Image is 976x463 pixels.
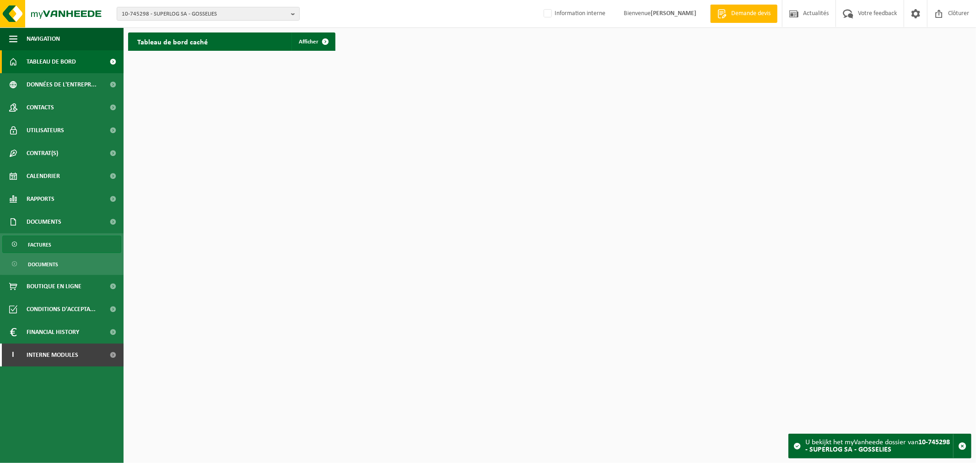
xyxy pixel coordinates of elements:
[651,10,696,17] strong: [PERSON_NAME]
[27,275,81,298] span: Boutique en ligne
[2,255,121,273] a: Documents
[9,344,17,366] span: I
[805,434,953,458] div: U bekijkt het myVanheede dossier van
[122,7,287,21] span: 10-745298 - SUPERLOG SA - GOSSELIES
[27,27,60,50] span: Navigation
[117,7,300,21] button: 10-745298 - SUPERLOG SA - GOSSELIES
[27,142,58,165] span: Contrat(s)
[27,188,54,210] span: Rapports
[27,344,78,366] span: Interne modules
[27,73,97,96] span: Données de l'entrepr...
[2,236,121,253] a: Factures
[28,256,58,273] span: Documents
[729,9,773,18] span: Demande devis
[27,321,79,344] span: Financial History
[27,210,61,233] span: Documents
[27,96,54,119] span: Contacts
[805,439,950,453] strong: 10-745298 - SUPERLOG SA - GOSSELIES
[28,236,51,253] span: Factures
[27,50,76,73] span: Tableau de bord
[710,5,777,23] a: Demande devis
[27,165,60,188] span: Calendrier
[27,298,96,321] span: Conditions d'accepta...
[291,32,334,51] a: Afficher
[542,7,605,21] label: Information interne
[128,32,217,50] h2: Tableau de bord caché
[27,119,64,142] span: Utilisateurs
[299,39,318,45] span: Afficher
